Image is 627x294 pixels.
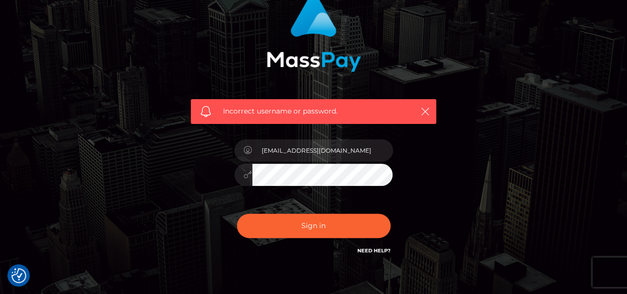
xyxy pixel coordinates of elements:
span: Incorrect username or password. [223,106,404,117]
button: Consent Preferences [11,268,26,283]
img: Revisit consent button [11,268,26,283]
button: Sign in [237,214,391,238]
input: Username... [252,139,393,162]
a: Need Help? [357,247,391,254]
